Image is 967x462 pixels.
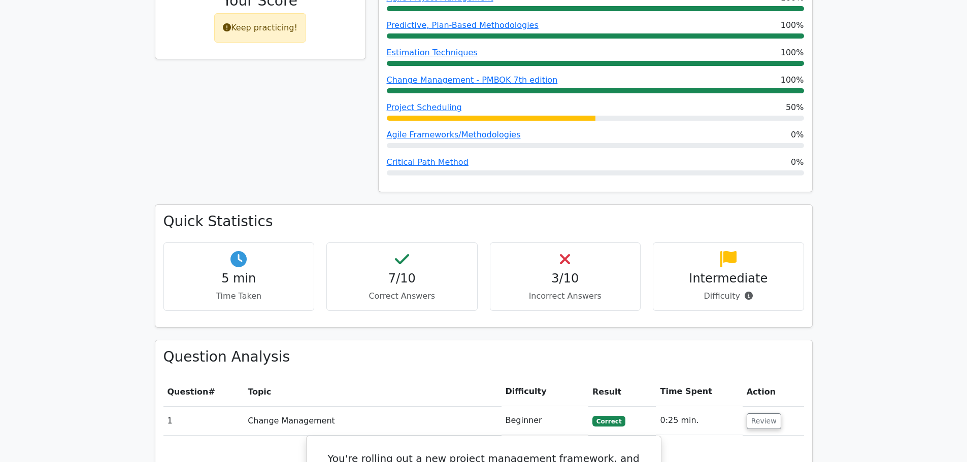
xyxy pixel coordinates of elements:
[592,416,625,426] span: Correct
[172,290,306,302] p: Time Taken
[781,19,804,31] span: 100%
[163,348,804,366] h3: Question Analysis
[747,413,781,429] button: Review
[214,13,306,43] div: Keep practicing!
[661,271,795,286] h4: Intermediate
[387,157,469,167] a: Critical Path Method
[387,130,521,139] a: Agile Frameworks/Methodologies
[168,387,209,397] span: Question
[502,406,588,435] td: Beginner
[656,406,742,435] td: 0:25 min.
[163,406,244,435] td: 1
[335,271,469,286] h4: 7/10
[498,290,632,302] p: Incorrect Answers
[656,377,742,406] th: Time Spent
[387,75,558,85] a: Change Management - PMBOK 7th edition
[791,129,804,141] span: 0%
[791,156,804,168] span: 0%
[588,377,656,406] th: Result
[786,101,804,114] span: 50%
[387,48,478,57] a: Estimation Techniques
[661,290,795,302] p: Difficulty
[335,290,469,302] p: Correct Answers
[498,271,632,286] h4: 3/10
[502,377,588,406] th: Difficulty
[781,74,804,86] span: 100%
[163,377,244,406] th: #
[244,406,501,435] td: Change Management
[387,20,539,30] a: Predictive, Plan-Based Methodologies
[743,377,804,406] th: Action
[781,47,804,59] span: 100%
[163,213,804,230] h3: Quick Statistics
[387,102,462,112] a: Project Scheduling
[172,271,306,286] h4: 5 min
[244,377,501,406] th: Topic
